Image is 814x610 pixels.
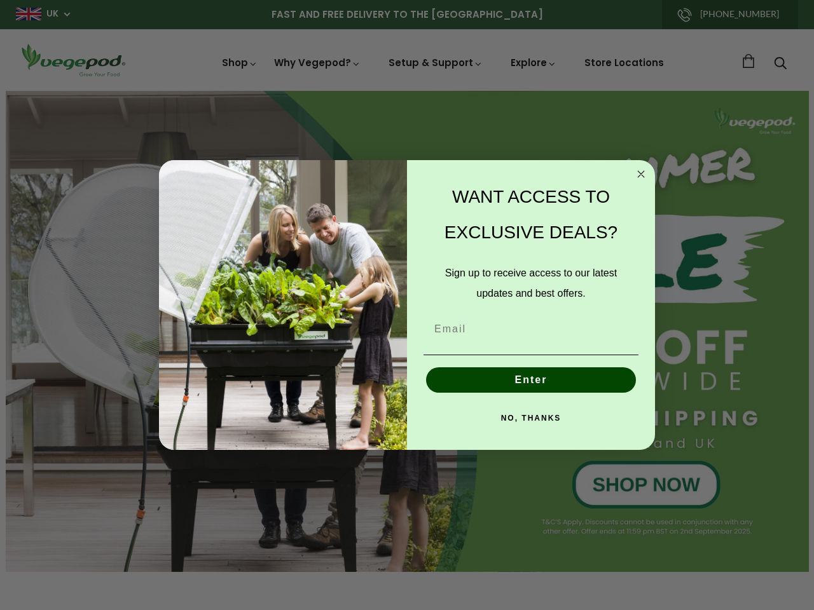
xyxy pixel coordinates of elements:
[633,166,649,182] button: Close dialog
[445,268,617,299] span: Sign up to receive access to our latest updates and best offers.
[424,405,638,431] button: NO, THANKS
[424,316,638,342] input: Email
[445,187,617,242] span: WANT ACCESS TO EXCLUSIVE DEALS?
[426,367,636,393] button: Enter
[159,160,407,451] img: e9d03583-1bb1-490f-ad29-36751b3212ff.jpeg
